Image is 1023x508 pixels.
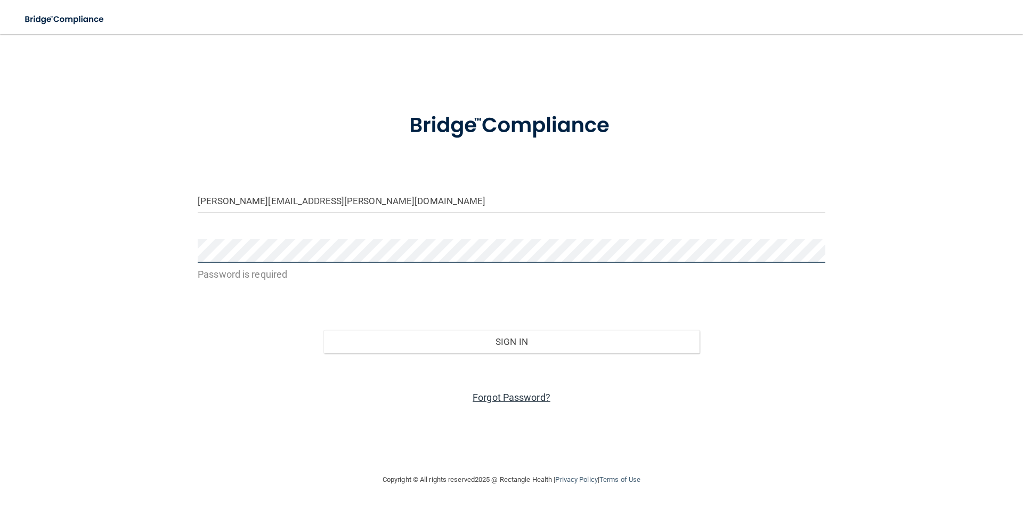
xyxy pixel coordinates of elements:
[317,463,706,497] div: Copyright © All rights reserved 2025 @ Rectangle Health | |
[16,9,114,30] img: bridge_compliance_login_screen.278c3ca4.svg
[599,475,640,483] a: Terms of Use
[555,475,597,483] a: Privacy Policy
[323,330,700,353] button: Sign In
[198,265,825,283] p: Password is required
[473,392,550,403] a: Forgot Password?
[198,189,825,213] input: Email
[387,98,636,154] img: bridge_compliance_login_screen.278c3ca4.svg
